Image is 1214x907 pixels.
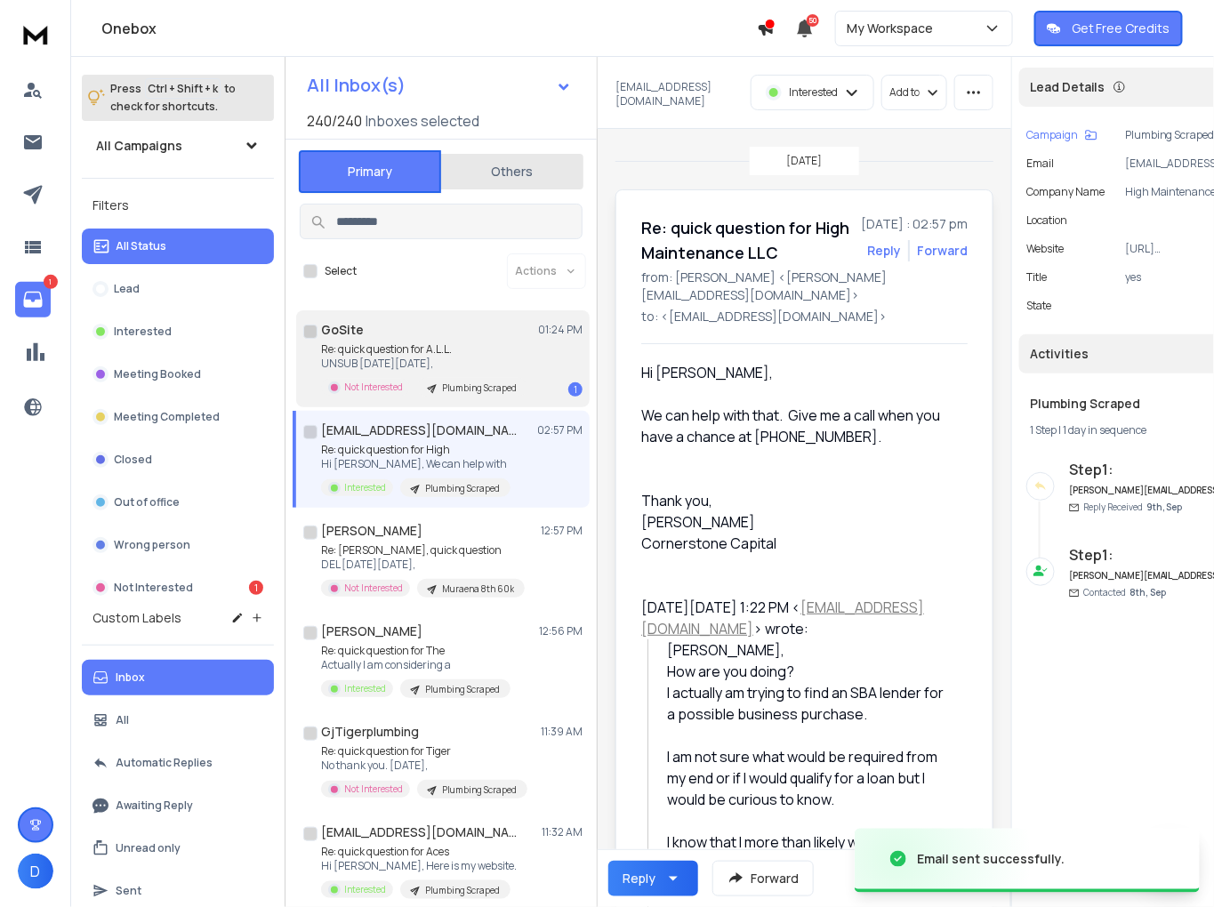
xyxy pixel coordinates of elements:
p: 1 [44,275,58,289]
span: 50 [807,14,819,27]
button: D [18,854,53,889]
button: Get Free Credits [1034,11,1183,46]
p: Get Free Credits [1072,20,1170,37]
p: My Workspace [847,20,940,37]
a: 1 [15,282,51,317]
h1: Onebox [101,18,757,39]
div: Email sent successfully. [917,850,1065,868]
img: logo [18,18,53,51]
